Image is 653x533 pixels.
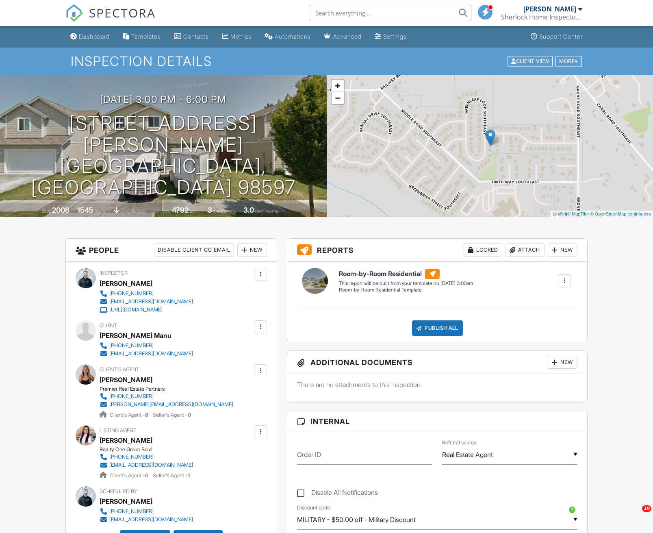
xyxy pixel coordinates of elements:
[333,33,362,40] div: Advanced
[110,472,150,479] span: Client's Agent -
[100,322,117,329] span: Client
[183,33,209,40] div: Contacts
[109,393,154,400] div: [PHONE_NUMBER]
[100,392,233,400] a: [PHONE_NUMBER]
[237,244,267,257] div: New
[208,206,212,214] div: 3
[172,206,189,214] div: 4792
[145,412,148,418] strong: 8
[95,208,106,214] span: sq. ft.
[109,516,193,523] div: [EMAIL_ADDRESS][DOMAIN_NAME]
[287,239,587,262] h3: Reports
[219,29,255,44] a: Metrics
[100,342,193,350] a: [PHONE_NUMBER]
[567,211,589,216] a: © MapTiler
[501,13,582,21] div: Sherlock Home Inspector LLC
[109,508,154,515] div: [PHONE_NUMBER]
[100,507,193,516] a: [PHONE_NUMBER]
[79,33,110,40] div: Dashboard
[100,366,139,372] span: Client's Agent
[131,33,161,40] div: Templates
[332,92,344,104] a: Zoom out
[321,29,365,44] a: Advanced
[100,461,193,469] a: [EMAIL_ADDRESS][DOMAIN_NAME]
[548,356,577,369] div: New
[100,306,193,314] a: [URL][DOMAIN_NAME]
[551,211,653,218] div: |
[275,33,311,40] div: Automations
[65,4,83,22] img: The Best Home Inspection Software - Spectora
[100,386,240,392] div: Premier Real Estate Partners
[100,277,152,289] div: [PERSON_NAME]
[121,208,146,214] span: crawlspace
[548,244,577,257] div: New
[109,290,154,297] div: [PHONE_NUMBER]
[109,454,154,460] div: [PHONE_NUMBER]
[243,206,254,214] div: 3.0
[442,439,477,446] label: Referral source
[527,29,586,44] a: Support Center
[89,4,156,21] span: SPECTORA
[590,211,651,216] a: © OpenStreetMap contributors
[154,244,234,257] div: Disable Client CC Email
[100,298,193,306] a: [EMAIL_ADDRESS][DOMAIN_NAME]
[297,489,378,499] label: Disable All Notifications
[523,5,576,13] div: [PERSON_NAME]
[230,33,252,40] div: Metrics
[67,29,113,44] a: Dashboard
[100,270,128,276] span: Inspector
[100,488,137,494] span: Scheduled By
[110,412,150,418] span: Client's Agent -
[508,56,553,67] div: Client View
[287,351,587,374] h3: Additional Documents
[297,450,321,459] label: Order ID
[153,472,190,479] span: Seller's Agent -
[339,280,473,287] div: This report will be built from your template on [DATE] 3:00am
[154,208,171,214] span: Lot Size
[553,211,566,216] a: Leaflet
[100,374,152,386] a: [PERSON_NAME]
[100,400,233,409] a: [PERSON_NAME][EMAIL_ADDRESS][DOMAIN_NAME]
[255,208,278,214] span: bathrooms
[109,350,193,357] div: [EMAIL_ADDRESS][DOMAIN_NAME]
[555,56,582,67] div: More
[625,505,645,525] iframe: Intercom live chat
[505,244,545,257] div: Attach
[412,320,463,336] div: Publish All
[309,5,471,21] input: Search everything...
[188,472,190,479] strong: 1
[77,206,93,214] div: 1545
[188,412,191,418] strong: 0
[100,516,193,524] a: [EMAIL_ADDRESS][DOMAIN_NAME]
[371,29,410,44] a: Settings
[71,54,583,68] h1: Inspection Details
[464,244,502,257] div: Locked
[145,472,148,479] strong: 0
[52,206,69,214] div: 2008
[109,307,163,313] div: [URL][DOMAIN_NAME]
[42,208,51,214] span: Built
[100,434,152,446] a: [PERSON_NAME]
[100,446,200,453] div: Realty One Group Bold
[297,504,330,511] label: Discount code
[297,380,577,389] p: There are no attachments to this inspection.
[100,289,193,298] a: [PHONE_NUMBER]
[507,58,555,64] a: Client View
[332,80,344,92] a: Zoom in
[213,208,236,214] span: bedrooms
[287,411,587,432] h3: Internal
[66,239,277,262] h3: People
[539,33,583,40] div: Support Center
[65,11,156,28] a: SPECTORA
[100,350,193,358] a: [EMAIL_ADDRESS][DOMAIN_NAME]
[100,453,193,461] a: [PHONE_NUMBER]
[261,29,314,44] a: Automations (Basic)
[109,298,193,305] div: [EMAIL_ADDRESS][DOMAIN_NAME]
[109,462,193,468] div: [EMAIL_ADDRESS][DOMAIN_NAME]
[100,329,171,342] div: [PERSON_NAME] Manu
[339,269,473,279] h6: Room-by-Room Residential
[339,287,473,294] div: Room-by-Room Residential Template
[153,412,191,418] span: Seller's Agent -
